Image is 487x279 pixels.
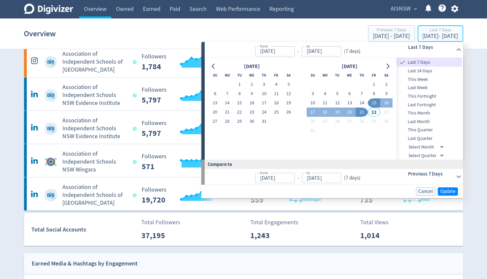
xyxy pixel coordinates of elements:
[221,71,233,80] th: Monday
[413,6,419,12] span: expand_more
[295,174,302,182] div: -
[24,23,56,44] h1: Overview
[356,99,368,108] button: 14
[331,89,343,99] button: 5
[283,80,295,89] button: 5
[133,60,139,64] span: Data last synced: 21 Aug 2025, 11:02pm (AEST)
[307,71,319,80] th: Sunday
[233,99,246,108] button: 15
[250,230,288,241] p: 1,243
[283,108,295,117] button: 26
[205,42,463,58] div: from-to(7 days)Last 7 Days
[270,108,282,117] button: 25
[270,71,282,80] th: Friday
[389,4,419,14] button: AISNSW
[319,108,331,117] button: 18
[368,99,380,108] button: 15
[24,111,463,144] a: Association of Independent Schools NSW Evidence Institute undefinedAssociation of Independent Sch...
[233,89,246,99] button: 8
[138,87,237,104] svg: Followers ---
[258,117,270,126] button: 31
[44,189,57,202] img: Association of Independent Schools of NSW undefined
[356,89,368,99] button: 7
[397,135,462,142] span: Last Quarter
[24,144,463,177] a: Association of Independent Schools NSW Wingara undefinedAssociation of Independent Schools NSW Wi...
[63,83,127,107] h5: Association of Independent Schools NSW Evidence Institute
[307,126,319,136] button: 31
[319,99,331,108] button: 11
[406,59,462,66] span: Last 7 Days
[408,43,453,51] h6: Last 7 Days
[331,99,343,108] button: 12
[295,47,302,55] div: -
[368,89,380,99] button: 8
[221,108,233,117] button: 21
[343,99,356,108] button: 13
[44,55,57,69] img: Association of Independent Schools of NSW undefined
[373,33,410,39] div: [DATE] - [DATE]
[397,126,462,135] div: This Quarter
[380,117,393,126] button: 30
[205,58,463,160] div: from-to(7 days)Last 7 Days
[258,99,270,108] button: 17
[138,187,237,204] svg: Followers ---
[397,84,462,92] div: Last Week
[368,80,380,89] button: 1
[331,108,343,117] button: 19
[133,127,139,131] span: Data last synced: 22 Aug 2025, 4:02am (AEST)
[306,43,310,49] label: to
[209,89,221,99] button: 6
[319,89,331,99] button: 4
[307,99,319,108] button: 10
[307,108,319,117] button: 17
[209,71,221,80] th: Sunday
[343,89,356,99] button: 6
[246,108,258,117] button: 23
[250,218,298,227] p: Total Engagements
[283,89,295,99] button: 12
[209,117,221,126] button: 27
[380,89,393,99] button: 9
[246,71,258,80] th: Wednesday
[31,225,137,234] div: Total Social Accounts
[418,189,433,194] span: Cancel
[209,108,221,117] button: 20
[44,122,57,135] img: Association of Independent Schools NSW Evidence Institute undefined
[383,62,393,71] button: Go to next month
[24,177,463,210] a: Association of Independent Schools of NSW undefinedAssociation of Independent Schools of [GEOGRAP...
[343,108,356,117] button: 20
[397,101,462,108] span: Last Fortnight
[438,187,458,196] button: Update
[221,89,233,99] button: 7
[356,108,368,117] button: 21
[201,160,463,169] div: Compare to
[270,89,282,99] button: 11
[397,67,462,75] span: Last 14 Days
[397,92,462,101] div: This Fortnight
[408,170,453,178] h6: Previous 7 Days
[368,71,380,80] th: Friday
[397,93,462,100] span: This Fortnight
[408,151,446,160] div: Select Quarter
[397,134,462,143] div: Last Quarter
[380,80,393,89] button: 2
[138,120,237,138] svg: Followers ---
[209,62,219,71] button: Go to previous month
[408,143,446,151] div: Select Month
[368,117,380,126] button: 29
[356,117,368,126] button: 28
[221,99,233,108] button: 14
[63,117,127,140] h5: Association of Independent Schools NSW Evidence Institute
[380,99,393,108] button: 16
[343,71,356,80] th: Wednesday
[233,71,246,80] th: Tuesday
[416,187,435,196] button: Cancel
[360,230,398,241] p: 1,014
[440,189,456,194] span: Update
[306,170,310,176] label: to
[340,62,360,71] div: [DATE]
[246,80,258,89] button: 2
[32,259,138,268] div: Earned Media & Hashtags by Engagement
[63,150,127,174] h5: Association of Independent Schools NSW Wingara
